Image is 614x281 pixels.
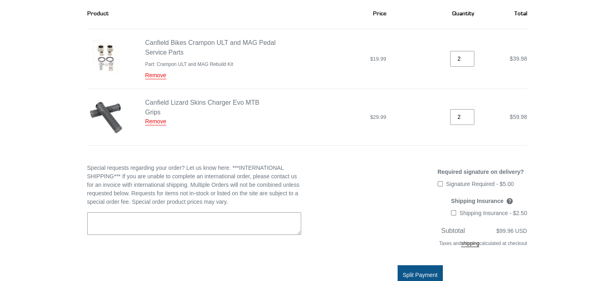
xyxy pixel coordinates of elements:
[441,227,465,234] span: Subtotal
[145,59,277,68] ul: Product details
[461,241,479,247] a: shipping
[496,228,527,234] span: $99.96 USD
[145,39,276,56] a: Canfield Bikes Crampon ULT and MAG Pedal Service Parts
[92,38,121,76] img: Canfield Bikes Crampon ULT and MAG Pedal Service Parts
[370,56,386,62] span: $19.99
[451,210,456,216] input: Shipping Insurance - $2.50
[370,114,386,120] span: $29.99
[145,118,166,125] a: Remove Canfield Lizard Skins Charger Evo MTB Grips
[510,114,527,120] span: $59.98
[438,181,443,186] input: Signature Required - $5.00
[145,99,260,116] a: Canfield Lizard Skins Charger Evo MTB Grips
[402,272,437,278] span: Split Payment
[87,164,301,206] label: Special requests regarding your order? Let us know here. ***INTERNATIONAL SHIPPING*** If you are ...
[446,181,514,187] span: Signature Required - $5.00
[145,61,277,68] li: Part: Crampon ULT and MAG Rebuild Kit
[459,210,527,216] span: Shipping Insurance - $2.50
[451,198,503,204] span: Shipping Insurance
[313,236,527,255] div: Taxes and calculated at checkout
[510,55,527,62] span: $39.98
[145,72,166,79] a: Remove Canfield Bikes Crampon ULT and MAG Pedal Service Parts - Crampon ULT and MAG Rebuild Kit
[438,169,524,175] span: Required signature on delivery?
